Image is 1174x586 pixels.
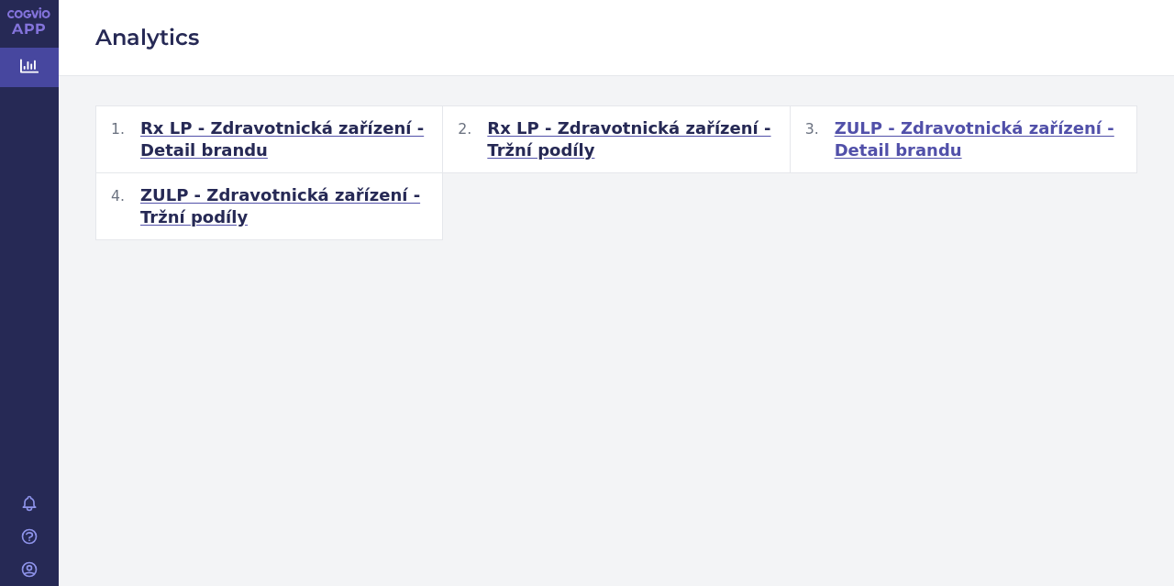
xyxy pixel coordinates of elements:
[835,117,1122,161] span: ZULP - Zdravotnická zařízení - Detail brandu
[96,173,443,240] button: ZULP - Zdravotnická zařízení - Tržní podíly
[140,117,427,161] span: Rx LP - Zdravotnická zařízení - Detail brandu
[487,117,774,161] span: Rx LP - Zdravotnická zařízení - Tržní podíly
[140,184,427,228] span: ZULP - Zdravotnická zařízení - Tržní podíly
[791,106,1137,173] button: ZULP - Zdravotnická zařízení - Detail brandu
[443,106,790,173] button: Rx LP - Zdravotnická zařízení - Tržní podíly
[95,22,1137,53] h2: Analytics
[96,106,443,173] button: Rx LP - Zdravotnická zařízení - Detail brandu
